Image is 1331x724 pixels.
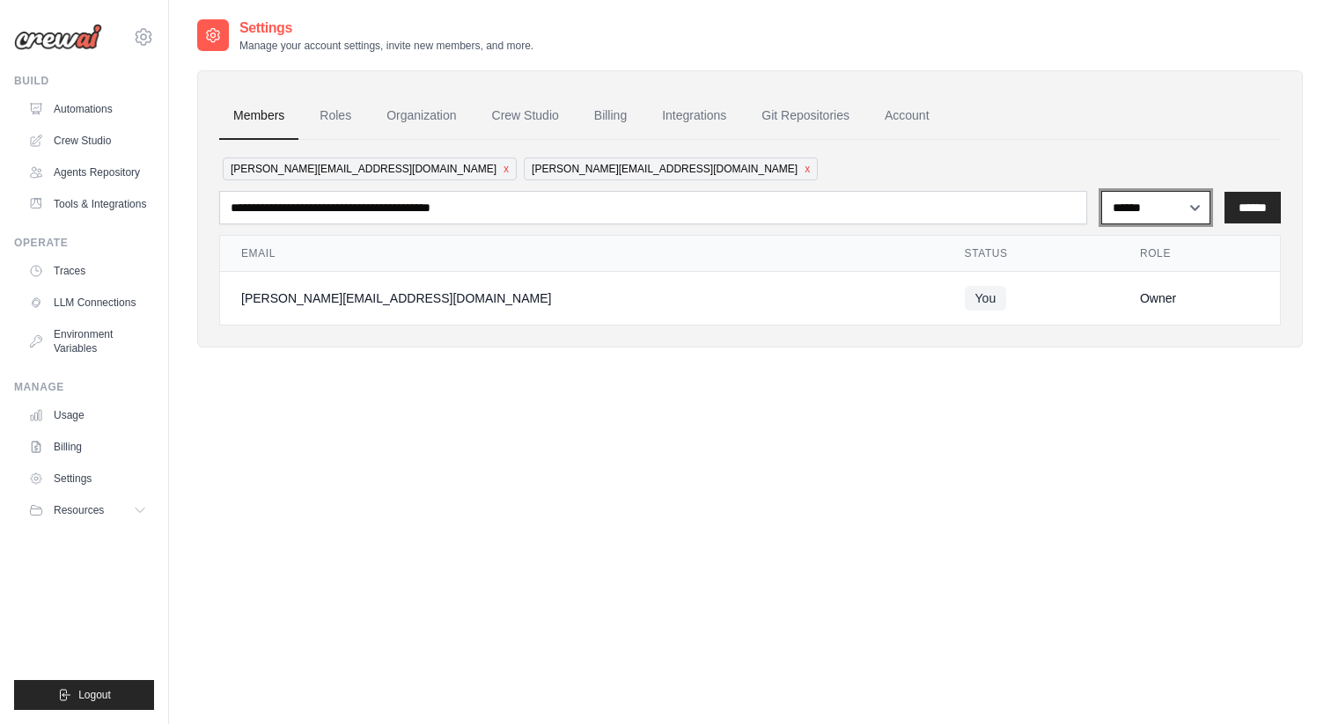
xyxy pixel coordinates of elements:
[1119,236,1280,272] th: Role
[21,190,154,218] a: Tools & Integrations
[54,503,104,517] span: Resources
[21,158,154,186] a: Agents Repository
[223,157,517,180] span: [PERSON_NAME][EMAIL_ADDRESS][DOMAIN_NAME]
[21,496,154,524] button: Resources
[14,680,154,710] button: Logout
[21,401,154,429] a: Usage
[305,92,365,140] a: Roles
[21,433,154,461] a: Billing
[504,162,509,176] button: x
[580,92,641,140] a: Billing
[1140,289,1259,307] div: Owner
[871,92,944,140] a: Account
[747,92,864,140] a: Git Repositories
[21,127,154,155] a: Crew Studio
[78,688,111,702] span: Logout
[21,320,154,362] a: Environment Variables
[372,92,470,140] a: Organization
[478,92,573,140] a: Crew Studio
[219,92,298,140] a: Members
[21,257,154,285] a: Traces
[21,289,154,317] a: LLM Connections
[220,236,944,272] th: Email
[14,236,154,250] div: Operate
[965,286,1007,311] span: You
[648,92,740,140] a: Integrations
[14,74,154,88] div: Build
[524,157,818,180] span: [PERSON_NAME][EMAIL_ADDRESS][DOMAIN_NAME]
[21,95,154,123] a: Automations
[14,380,154,394] div: Manage
[239,39,533,53] p: Manage your account settings, invite new members, and more.
[805,162,810,176] button: x
[944,236,1119,272] th: Status
[21,464,154,493] a: Settings
[14,24,102,50] img: Logo
[241,289,923,307] div: [PERSON_NAME][EMAIL_ADDRESS][DOMAIN_NAME]
[239,18,533,39] h2: Settings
